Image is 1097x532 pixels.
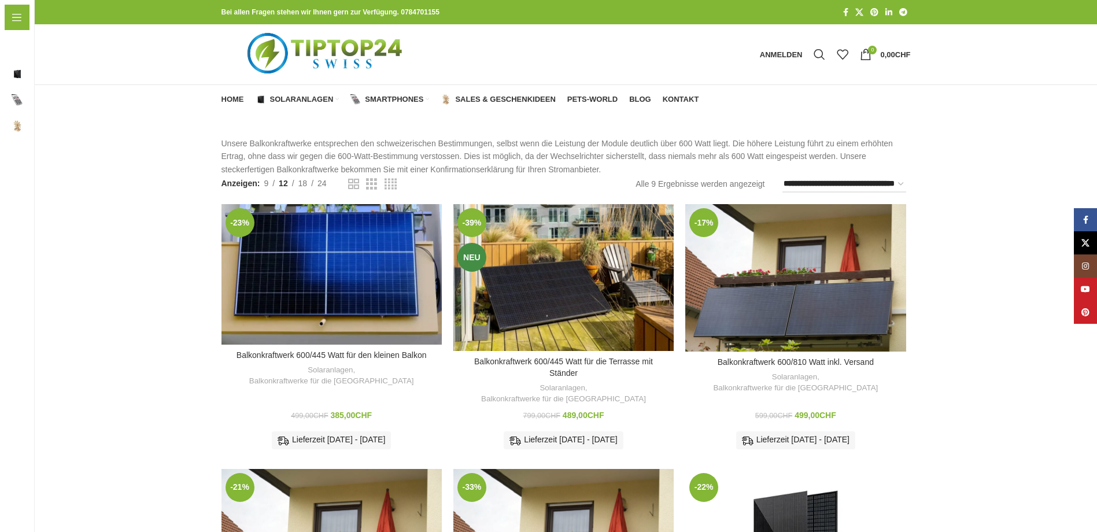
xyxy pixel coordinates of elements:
span: Anmelden [760,51,803,58]
div: Lieferzeit [DATE] - [DATE] [272,431,391,449]
span: Smartphones [365,95,423,104]
a: Balkonkraftwerk 600/810 Watt inkl. Versand [685,204,906,352]
a: YouTube Social Link [1074,278,1097,301]
span: 9 [264,179,268,188]
span: Anzeigen [221,177,260,190]
a: 0 0,00CHF [854,43,916,66]
a: 9 [260,177,272,190]
span: Kontakt [663,95,699,104]
div: Hauptnavigation [216,88,705,111]
a: Solaranlagen [540,383,585,394]
a: Suche [808,43,831,66]
a: Balkonkraftwerk 600/810 Watt inkl. Versand [718,357,874,367]
a: X Social Link [1074,231,1097,254]
p: Unsere Balkonkraftwerke entsprechen den schweizerischen Bestimmungen, selbst wenn die Leistung de... [221,137,911,176]
div: , [459,383,668,404]
div: , [691,372,900,393]
a: Anmelden [754,43,808,66]
span: -21% [226,473,254,502]
a: 18 [294,177,312,190]
div: Lieferzeit [DATE] - [DATE] [736,431,855,449]
a: 24 [313,177,331,190]
a: Balkonkraftwerk 600/445 Watt für die Terrasse mit Ständer [453,204,674,351]
span: Blog [629,95,651,104]
span: Smartphones [29,90,80,110]
div: , [227,365,436,386]
a: Balkonkraftwerk 600/445 Watt für die Terrasse mit Ständer [474,357,653,378]
select: Shop-Reihenfolge [782,176,906,193]
a: 12 [275,177,292,190]
span: 24 [317,179,327,188]
bdi: 385,00 [331,411,372,420]
div: Lieferzeit [DATE] - [DATE] [504,431,623,449]
span: -23% [226,208,254,237]
a: Logo der Website [221,49,431,58]
a: Facebook Social Link [1074,208,1097,231]
a: Pinterest Social Link [1074,301,1097,324]
bdi: 499,00 [291,412,328,420]
a: Balkonkraftwerk 600/445 Watt für den kleinen Balkon [221,204,442,345]
span: 0 [868,46,877,54]
span: -22% [689,473,718,502]
bdi: 599,00 [755,412,792,420]
span: -17% [689,208,718,237]
a: Balkonkraftwerke für die [GEOGRAPHIC_DATA] [249,376,414,387]
a: Pets-World [567,88,618,111]
bdi: 499,00 [795,411,836,420]
a: Blog [629,88,651,111]
span: -33% [457,473,486,502]
bdi: 799,00 [523,412,560,420]
a: Kontakt [663,88,699,111]
span: Home [12,38,34,58]
span: CHF [355,411,372,420]
span: Sales & Geschenkideen [29,116,120,136]
a: Balkonkraftwerk 600/445 Watt für den kleinen Balkon [237,350,427,360]
span: Blog [12,168,29,189]
p: Alle 9 Ergebnisse werden angezeigt [636,178,764,190]
span: CHF [777,412,792,420]
a: Facebook Social Link [840,5,852,20]
a: Instagram Social Link [1074,254,1097,278]
span: Solaranlagen [29,64,80,84]
span: Neu [457,243,486,272]
strong: Bei allen Fragen stehen wir Ihnen gern zur Verfügung. 0784701155 [221,8,439,16]
span: Home [221,95,244,104]
a: Sales & Geschenkideen [441,88,555,111]
a: Pinterest Social Link [867,5,882,20]
span: CHF [819,411,836,420]
img: Smartphones [350,94,361,105]
img: Solaranlagen [256,94,266,105]
img: Sales & Geschenkideen [12,120,23,132]
a: Rasteransicht 2 [348,177,359,191]
img: Sales & Geschenkideen [441,94,451,105]
a: Balkonkraftwerke für die [GEOGRAPHIC_DATA] [713,383,878,394]
a: Telegram Social Link [896,5,911,20]
a: Rasteransicht 3 [366,177,377,191]
a: Smartphones [350,88,429,111]
img: Smartphones [12,94,23,106]
a: Rasteransicht 4 [385,177,397,191]
div: Meine Wunschliste [831,43,854,66]
span: CHF [545,412,560,420]
span: Pets-World [567,95,618,104]
a: Solaranlagen [308,365,353,376]
a: X Social Link [852,5,867,20]
a: Balkonkraftwerke für die [GEOGRAPHIC_DATA] [481,394,646,405]
span: CHF [895,50,911,59]
span: Solaranlagen [270,95,334,104]
span: Kontakt [12,194,42,215]
a: Home [221,88,244,111]
span: CHF [313,412,328,420]
span: -39% [457,208,486,237]
img: Solaranlagen [12,68,23,80]
a: LinkedIn Social Link [882,5,896,20]
bdi: 489,00 [563,411,604,420]
span: 18 [298,179,308,188]
a: Solaranlagen [772,372,817,383]
span: Menü [28,11,49,24]
span: CHF [588,411,604,420]
span: Sales & Geschenkideen [455,95,555,104]
bdi: 0,00 [880,50,910,59]
span: 12 [279,179,288,188]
